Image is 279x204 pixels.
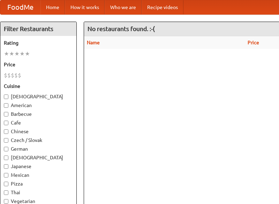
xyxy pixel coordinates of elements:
input: [DEMOGRAPHIC_DATA] [4,95,8,99]
li: $ [14,71,18,79]
label: Barbecue [4,111,73,118]
li: $ [18,71,21,79]
label: Cafe [4,119,73,126]
a: Price [248,40,259,45]
li: $ [4,71,7,79]
a: Home [40,0,65,14]
input: German [4,147,8,151]
input: Cafe [4,121,8,125]
h5: Cuisine [4,83,73,90]
h5: Price [4,61,73,68]
label: Thai [4,189,73,196]
li: ★ [25,50,30,58]
li: ★ [20,50,25,58]
input: Pizza [4,182,8,186]
input: Chinese [4,129,8,134]
input: Thai [4,190,8,195]
label: Mexican [4,172,73,179]
label: American [4,102,73,109]
a: Recipe videos [142,0,183,14]
input: Barbecue [4,112,8,116]
label: [DEMOGRAPHIC_DATA] [4,154,73,161]
h4: Filter Restaurants [0,22,76,36]
li: $ [11,71,14,79]
input: Mexican [4,173,8,177]
label: [DEMOGRAPHIC_DATA] [4,93,73,100]
a: How it works [65,0,105,14]
li: ★ [9,50,14,58]
a: FoodMe [0,0,40,14]
ng-pluralize: No restaurants found. :-( [88,25,155,32]
label: German [4,145,73,152]
li: $ [7,71,11,79]
label: Pizza [4,180,73,187]
li: ★ [4,50,9,58]
li: ★ [14,50,20,58]
input: Czech / Slovak [4,138,8,143]
label: Japanese [4,163,73,170]
input: [DEMOGRAPHIC_DATA] [4,156,8,160]
input: Vegetarian [4,199,8,204]
input: Japanese [4,164,8,169]
input: American [4,103,8,108]
a: Who we are [105,0,142,14]
label: Chinese [4,128,73,135]
h5: Rating [4,39,73,46]
a: Name [87,40,100,45]
label: Czech / Slovak [4,137,73,144]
